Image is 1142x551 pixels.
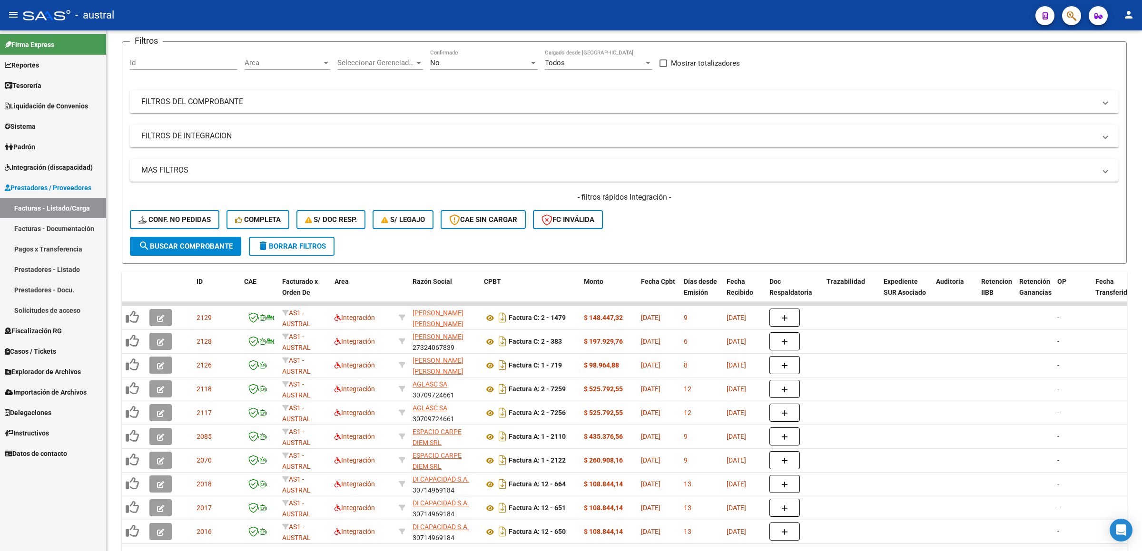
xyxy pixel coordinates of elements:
[331,271,395,313] datatable-header-cell: Area
[244,278,256,285] span: CAE
[282,452,321,481] span: AS1 - AUSTRAL SALUD RNAS
[141,131,1096,141] mat-panel-title: FILTROS DE INTEGRACION
[641,278,675,285] span: Fecha Cpbt
[584,338,623,345] strong: $ 197.929,76
[226,210,289,229] button: Completa
[1057,314,1059,321] span: -
[197,504,212,512] span: 2017
[584,409,623,416] strong: $ 525.792,55
[5,39,54,50] span: Firma Express
[138,215,211,224] span: Conf. no pedidas
[641,433,660,440] span: [DATE]
[197,361,212,369] span: 2126
[337,58,414,67] span: Seleccionar Gerenciador
[769,278,812,296] span: Doc Respaldatoria
[413,475,469,483] span: DI CAPACIDAD S.A.
[5,101,88,111] span: Liquidación de Convenios
[1057,528,1059,535] span: -
[727,504,746,512] span: [DATE]
[5,162,93,173] span: Integración (discapacidad)
[373,210,433,229] button: S/ legajo
[684,456,688,464] span: 9
[5,60,39,70] span: Reportes
[282,357,321,386] span: AS1 - AUSTRAL SALUD RNAS
[684,528,691,535] span: 13
[141,165,1096,175] mat-panel-title: MAS FILTROS
[197,338,212,345] span: 2128
[5,183,91,193] span: Prestadores / Proveedores
[335,528,375,535] span: Integración
[235,215,281,224] span: Completa
[1057,504,1059,512] span: -
[1095,278,1131,296] span: Fecha Transferido
[282,499,321,529] span: AS1 - AUSTRAL SALUD RNAS
[1019,278,1052,296] span: Retención Ganancias
[449,215,517,224] span: CAE SIN CARGAR
[5,142,35,152] span: Padrón
[296,210,366,229] button: S/ Doc Resp.
[727,361,746,369] span: [DATE]
[509,314,566,322] strong: Factura C: 2 - 1479
[584,433,623,440] strong: $ 435.376,56
[413,474,476,494] div: 30714969184
[282,380,321,410] span: AS1 - AUSTRAL SALUD RNAS
[245,58,322,67] span: Area
[671,58,740,69] span: Mostrar totalizadores
[335,456,375,464] span: Integración
[413,333,463,340] span: [PERSON_NAME]
[641,528,660,535] span: [DATE]
[684,278,717,296] span: Días desde Emisión
[1053,271,1092,313] datatable-header-cell: OP
[413,404,447,412] span: AGLASC SA
[684,385,691,393] span: 12
[1057,456,1059,464] span: -
[413,379,476,399] div: 30709724661
[936,278,964,285] span: Auditoria
[684,338,688,345] span: 6
[130,90,1119,113] mat-expansion-panel-header: FILTROS DEL COMPROBANTE
[1057,409,1059,416] span: -
[75,5,114,26] span: - austral
[197,409,212,416] span: 2117
[413,308,476,328] div: 27270485605
[541,215,594,224] span: FC Inválida
[413,450,476,470] div: 30717056295
[197,278,203,285] span: ID
[509,362,562,369] strong: Factura C: 1 - 719
[1110,519,1132,541] div: Open Intercom Messenger
[240,271,278,313] datatable-header-cell: CAE
[197,314,212,321] span: 2129
[641,385,660,393] span: [DATE]
[823,271,880,313] datatable-header-cell: Trazabilidad
[509,504,566,512] strong: Factura A: 12 - 651
[684,504,691,512] span: 13
[335,314,375,321] span: Integración
[727,456,746,464] span: [DATE]
[977,271,1015,313] datatable-header-cell: Retencion IIBB
[509,409,566,417] strong: Factura A: 2 - 7256
[727,385,746,393] span: [DATE]
[335,504,375,512] span: Integración
[727,338,746,345] span: [DATE]
[413,498,476,518] div: 30714969184
[413,355,476,375] div: 27338586766
[641,338,660,345] span: [DATE]
[641,409,660,416] span: [DATE]
[413,499,469,507] span: DI CAPACIDAD S.A.
[5,387,87,397] span: Importación de Archivos
[727,433,746,440] span: [DATE]
[413,357,463,375] span: [PERSON_NAME] [PERSON_NAME]
[641,361,660,369] span: [DATE]
[305,215,357,224] span: S/ Doc Resp.
[413,403,476,423] div: 30709724661
[880,271,932,313] datatable-header-cell: Expediente SUR Asociado
[249,237,335,256] button: Borrar Filtros
[413,452,462,470] span: ESPACIO CARPE DIEM SRL
[141,97,1096,107] mat-panel-title: FILTROS DEL COMPROBANTE
[197,433,212,440] span: 2085
[684,361,688,369] span: 8
[684,314,688,321] span: 9
[496,524,509,539] i: Descargar documento
[130,237,241,256] button: Buscar Comprobante
[282,475,321,505] span: AS1 - AUSTRAL SALUD RNAS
